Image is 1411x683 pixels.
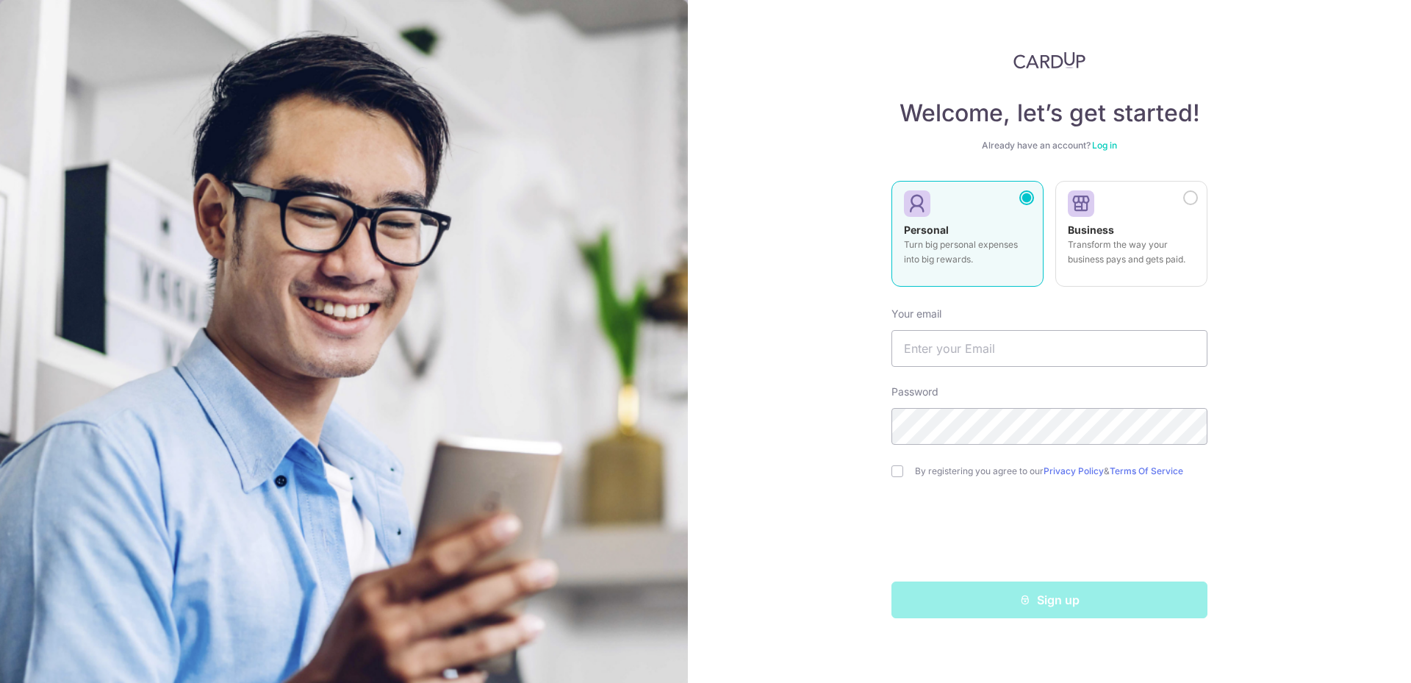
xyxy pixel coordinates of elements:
[904,224,949,236] strong: Personal
[1013,51,1085,69] img: CardUp Logo
[891,181,1044,296] a: Personal Turn big personal expenses into big rewards.
[915,465,1207,477] label: By registering you agree to our &
[1044,465,1104,476] a: Privacy Policy
[891,330,1207,367] input: Enter your Email
[938,507,1161,564] iframe: reCAPTCHA
[1055,181,1207,296] a: Business Transform the way your business pays and gets paid.
[891,99,1207,128] h4: Welcome, let’s get started!
[1068,237,1195,267] p: Transform the way your business pays and gets paid.
[904,237,1031,267] p: Turn big personal expenses into big rewards.
[891,140,1207,151] div: Already have an account?
[1092,140,1117,151] a: Log in
[891,307,941,321] label: Your email
[891,385,938,399] label: Password
[1110,465,1183,476] a: Terms Of Service
[1068,224,1114,236] strong: Business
